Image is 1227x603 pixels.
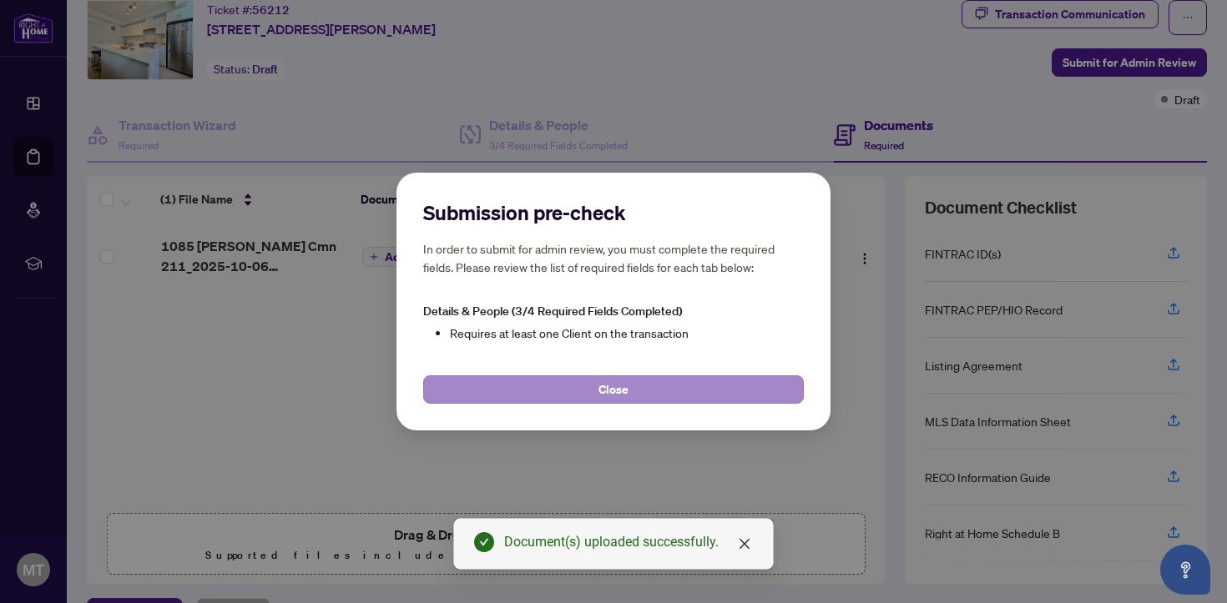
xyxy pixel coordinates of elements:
li: Requires at least one Client on the transaction [450,324,804,342]
span: Details & People (3/4 Required Fields Completed) [423,304,682,319]
button: Open asap [1160,545,1210,595]
a: Close [735,535,754,553]
button: Close [423,375,804,404]
h2: Submission pre-check [423,199,804,226]
span: close [738,537,751,550]
span: Close [598,376,629,403]
h5: In order to submit for admin review, you must complete the required fields. Please review the lis... [423,239,804,276]
div: Document(s) uploaded successfully. [504,532,753,552]
span: check-circle [474,532,494,552]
